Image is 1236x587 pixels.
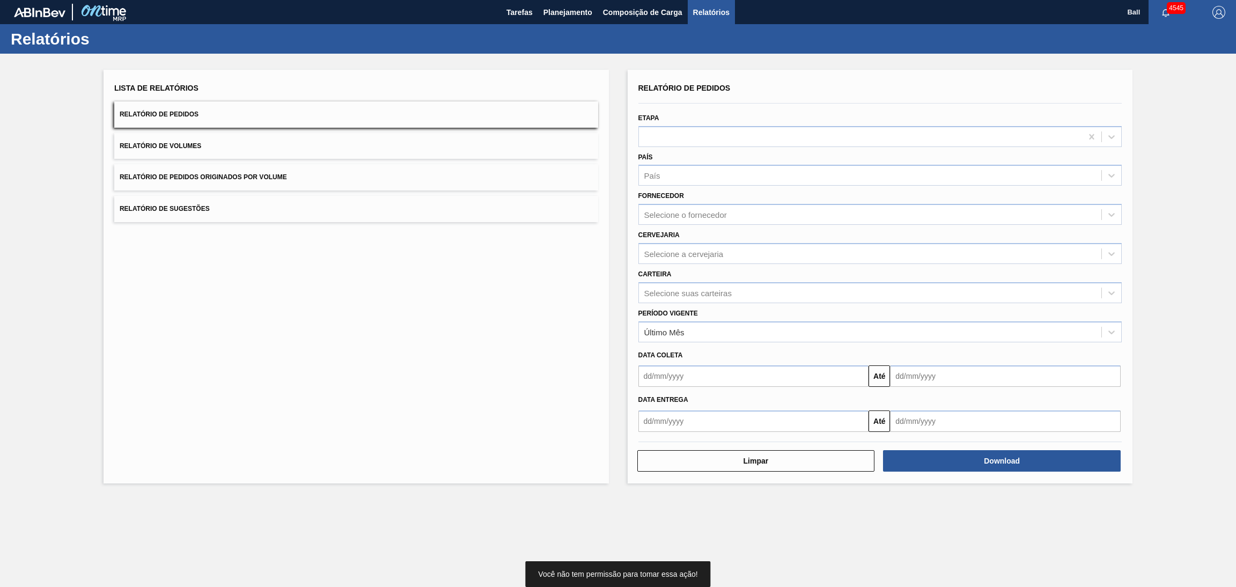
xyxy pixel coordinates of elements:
label: País [638,153,653,161]
input: dd/mm/yyyy [638,365,869,387]
button: Até [869,410,890,432]
div: Selecione o fornecedor [644,210,727,219]
label: Etapa [638,114,659,122]
button: Download [883,450,1121,472]
div: Selecione a cervejaria [644,249,724,258]
button: Relatório de Pedidos Originados por Volume [114,164,598,190]
div: Último Mês [644,327,685,336]
label: Cervejaria [638,231,680,239]
button: Relatório de Pedidos [114,101,598,128]
span: Relatório de Pedidos Originados por Volume [120,173,287,181]
label: Período Vigente [638,310,698,317]
label: Fornecedor [638,192,684,200]
img: TNhmsLtSVTkK8tSr43FrP2fwEKptu5GPRR3wAAAABJRU5ErkJggg== [14,8,65,17]
h1: Relatórios [11,33,201,45]
div: País [644,171,660,180]
button: Notificações [1149,5,1183,20]
button: Relatório de Sugestões [114,196,598,222]
span: Planejamento [543,6,592,19]
span: Data coleta [638,351,683,359]
img: Logout [1212,6,1225,19]
span: Você não tem permissão para tomar essa ação! [538,570,697,578]
input: dd/mm/yyyy [638,410,869,432]
span: Lista de Relatórios [114,84,198,92]
input: dd/mm/yyyy [890,365,1121,387]
div: Selecione suas carteiras [644,288,732,297]
button: Relatório de Volumes [114,133,598,159]
span: Relatório de Volumes [120,142,201,150]
button: Até [869,365,890,387]
input: dd/mm/yyyy [890,410,1121,432]
button: Limpar [637,450,875,472]
span: 4545 [1167,2,1186,14]
label: Carteira [638,270,672,278]
span: Tarefas [506,6,533,19]
span: Relatório de Pedidos [638,84,731,92]
span: Data Entrega [638,396,688,403]
span: Relatório de Sugestões [120,205,210,212]
span: Composição de Carga [603,6,682,19]
span: Relatórios [693,6,730,19]
span: Relatório de Pedidos [120,111,198,118]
